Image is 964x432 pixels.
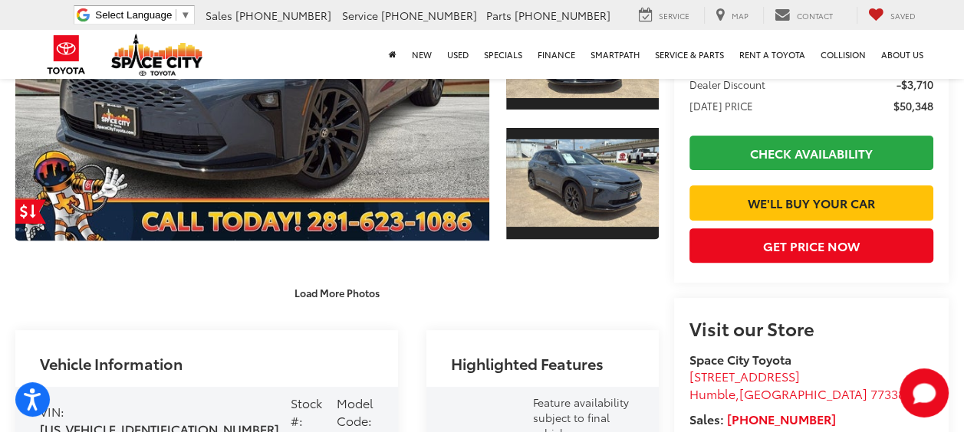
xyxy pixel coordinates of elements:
[381,30,404,79] a: Home
[583,30,647,79] a: SmartPath
[451,355,604,371] h2: Highlighted Features
[870,385,905,402] span: 77338
[797,10,833,21] span: Contact
[206,8,232,23] span: Sales
[689,98,753,113] span: [DATE] PRICE
[627,7,701,24] a: Service
[689,385,735,402] span: Humble
[689,77,765,92] span: Dealer Discount
[95,9,172,21] span: Select Language
[337,394,373,429] span: Model Code:
[15,199,46,224] a: Get Price Drop Alert
[486,8,512,23] span: Parts
[704,7,760,24] a: Map
[404,30,439,79] a: New
[505,10,660,98] img: 2025 Toyota Crown Signia Limited
[40,355,183,371] h2: Vehicle Information
[900,368,949,417] button: Toggle Chat Window
[689,410,724,427] span: Sales:
[515,8,610,23] span: [PHONE_NUMBER]
[732,30,813,79] a: Rent a Toyota
[111,34,203,76] img: Space City Toyota
[763,7,844,24] a: Contact
[180,9,190,21] span: ▼
[897,77,933,92] span: -$3,710
[476,30,530,79] a: Specials
[95,9,190,21] a: Select Language​
[689,385,905,402] span: ,
[689,136,933,170] a: Check Availability
[689,350,791,368] strong: Space City Toyota
[689,228,933,263] button: Get Price Now
[284,280,390,306] button: Load More Photos
[893,98,933,113] span: $50,348
[890,10,916,21] span: Saved
[439,30,476,79] a: Used
[506,126,659,241] a: Expand Photo 2
[874,30,931,79] a: About Us
[291,394,322,429] span: Stock #:
[689,318,933,338] h2: Visit our Store
[900,368,949,417] svg: Start Chat
[813,30,874,79] a: Collision
[530,30,583,79] a: Finance
[689,185,933,220] a: We'll Buy Your Car
[647,30,732,79] a: Service & Parts
[857,7,927,24] a: My Saved Vehicles
[739,385,867,402] span: [GEOGRAPHIC_DATA]
[689,367,800,385] span: [STREET_ADDRESS]
[342,8,378,23] span: Service
[732,10,748,21] span: Map
[727,410,836,427] a: [PHONE_NUMBER]
[38,30,95,80] img: Toyota
[689,367,905,402] a: [STREET_ADDRESS] Humble,[GEOGRAPHIC_DATA] 77338
[235,8,331,23] span: [PHONE_NUMBER]
[381,8,477,23] span: [PHONE_NUMBER]
[659,10,689,21] span: Service
[505,139,660,227] img: 2025 Toyota Crown Signia Limited
[40,402,64,420] span: VIN:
